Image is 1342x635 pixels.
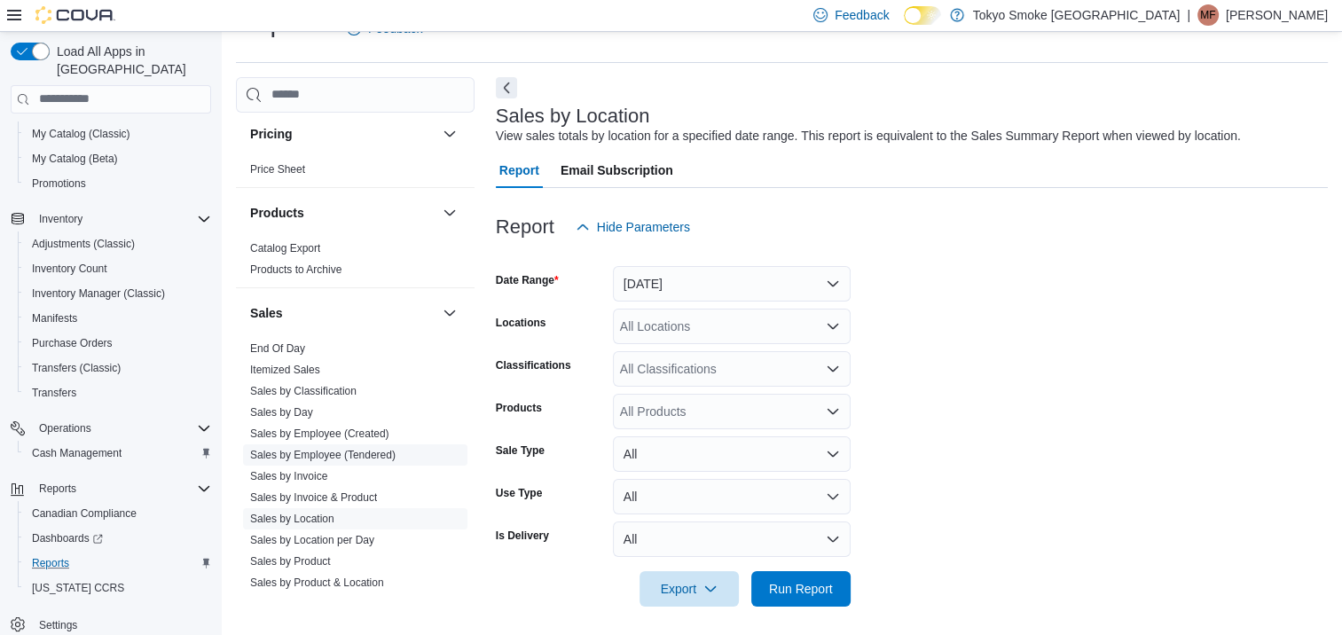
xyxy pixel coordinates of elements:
span: Sales by Employee (Tendered) [250,448,396,462]
a: Dashboards [18,526,218,551]
span: Purchase Orders [32,336,113,350]
span: Inventory Count [25,258,211,279]
a: Promotions [25,173,93,194]
button: Operations [4,416,218,441]
span: Itemized Sales [250,363,320,377]
span: [US_STATE] CCRS [32,581,124,595]
span: Sales by Invoice [250,469,327,483]
a: Sales by Product [250,555,331,568]
span: Sales by Invoice & Product [250,490,377,505]
a: Catalog Export [250,242,320,255]
span: Operations [39,421,91,435]
span: Inventory [32,208,211,230]
a: Itemized Sales [250,364,320,376]
span: Reports [39,482,76,496]
button: Next [496,77,517,98]
span: Cash Management [32,446,122,460]
span: Settings [32,613,211,635]
span: Dashboards [25,528,211,549]
label: Date Range [496,273,559,287]
img: Cova [35,6,115,24]
a: Sales by Location [250,513,334,525]
span: Transfers (Classic) [32,361,121,375]
button: Transfers [18,380,218,405]
button: Promotions [18,171,218,196]
a: Sales by Employee (Tendered) [250,449,396,461]
span: Purchase Orders [25,333,211,354]
div: View sales totals by location for a specified date range. This report is equivalent to the Sales ... [496,127,1241,145]
button: [US_STATE] CCRS [18,576,218,600]
button: Reports [4,476,218,501]
button: Products [439,202,460,223]
a: Cash Management [25,443,129,464]
a: Products to Archive [250,263,341,276]
span: Dark Mode [904,25,905,26]
button: All [613,436,851,472]
a: My Catalog (Beta) [25,148,125,169]
label: Products [496,401,542,415]
span: Transfers [25,382,211,404]
a: Inventory Manager (Classic) [25,283,172,304]
button: Cash Management [18,441,218,466]
span: Sales by Employee (Created) [250,427,389,441]
span: Transfers (Classic) [25,357,211,379]
button: Pricing [250,125,436,143]
button: All [613,521,851,557]
button: Inventory Count [18,256,218,281]
span: Report [499,153,539,188]
button: Inventory [4,207,218,231]
a: Sales by Product & Location [250,576,384,589]
div: Matthew Frolander [1197,4,1219,26]
span: My Catalog (Classic) [25,123,211,145]
button: Run Report [751,571,851,607]
span: Promotions [25,173,211,194]
button: Inventory [32,208,90,230]
span: Export [650,571,728,607]
span: Adjustments (Classic) [32,237,135,251]
div: Products [236,238,475,287]
button: Sales [250,304,436,322]
button: Transfers (Classic) [18,356,218,380]
a: [US_STATE] CCRS [25,577,131,599]
label: Is Delivery [496,529,549,543]
label: Sale Type [496,443,545,458]
a: End Of Day [250,342,305,355]
span: Catalog Export [250,241,320,255]
button: Open list of options [826,319,840,333]
label: Locations [496,316,546,330]
a: Sales by Invoice & Product [250,491,377,504]
button: Inventory Manager (Classic) [18,281,218,306]
a: Sales by Invoice [250,470,327,482]
span: Reports [32,478,211,499]
span: Load All Apps in [GEOGRAPHIC_DATA] [50,43,211,78]
button: All [613,479,851,514]
a: Manifests [25,308,84,329]
span: Email Subscription [561,153,673,188]
span: My Catalog (Classic) [32,127,130,141]
span: Feedback [835,6,889,24]
a: Sales by Employee (Created) [250,427,389,440]
span: Sales by Classification [250,384,357,398]
span: Manifests [32,311,77,325]
p: [PERSON_NAME] [1226,4,1328,26]
span: Settings [39,618,77,632]
span: Sales by Day [250,405,313,419]
a: Transfers [25,382,83,404]
span: Canadian Compliance [25,503,211,524]
h3: Sales by Location [496,106,650,127]
span: Inventory Manager (Classic) [25,283,211,304]
button: Sales [439,302,460,324]
label: Use Type [496,486,542,500]
span: Cash Management [25,443,211,464]
span: End Of Day [250,341,305,356]
a: My Catalog (Classic) [25,123,137,145]
button: My Catalog (Beta) [18,146,218,171]
a: Sales by Location per Day [250,534,374,546]
span: Run Report [769,580,833,598]
span: Adjustments (Classic) [25,233,211,255]
a: Sales by Day [250,406,313,419]
span: Canadian Compliance [32,506,137,521]
span: Operations [32,418,211,439]
button: Open list of options [826,362,840,376]
h3: Products [250,204,304,222]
